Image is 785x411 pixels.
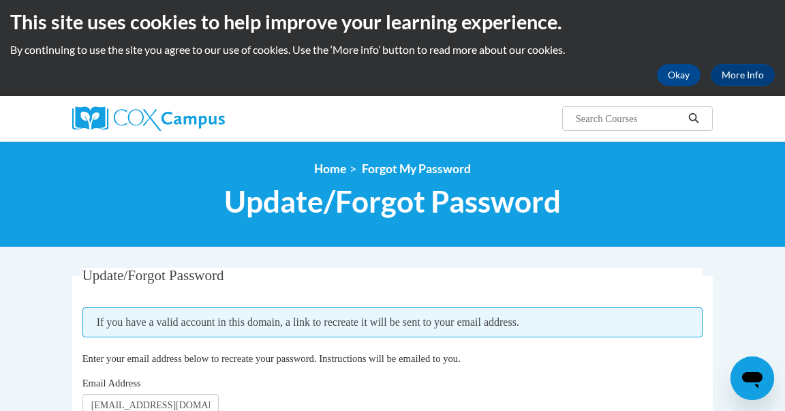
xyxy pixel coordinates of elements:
span: If you have a valid account in this domain, a link to recreate it will be sent to your email addr... [82,307,703,337]
span: Enter your email address below to recreate your password. Instructions will be emailed to you. [82,353,461,364]
input: Search Courses [574,110,683,127]
p: By continuing to use the site you agree to our use of cookies. Use the ‘More info’ button to read... [10,42,775,57]
span: Update/Forgot Password [82,267,224,284]
h2: This site uses cookies to help improve your learning experience. [10,8,775,35]
img: Cox Campus [72,106,225,131]
span: Update/Forgot Password [224,183,561,219]
a: Cox Campus [72,106,272,131]
iframe: Button to launch messaging window [730,356,774,400]
button: Okay [657,64,701,86]
a: Home [314,162,346,176]
a: More Info [711,64,775,86]
span: Forgot My Password [362,162,471,176]
span: Email Address [82,378,141,389]
button: Search [683,110,704,127]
